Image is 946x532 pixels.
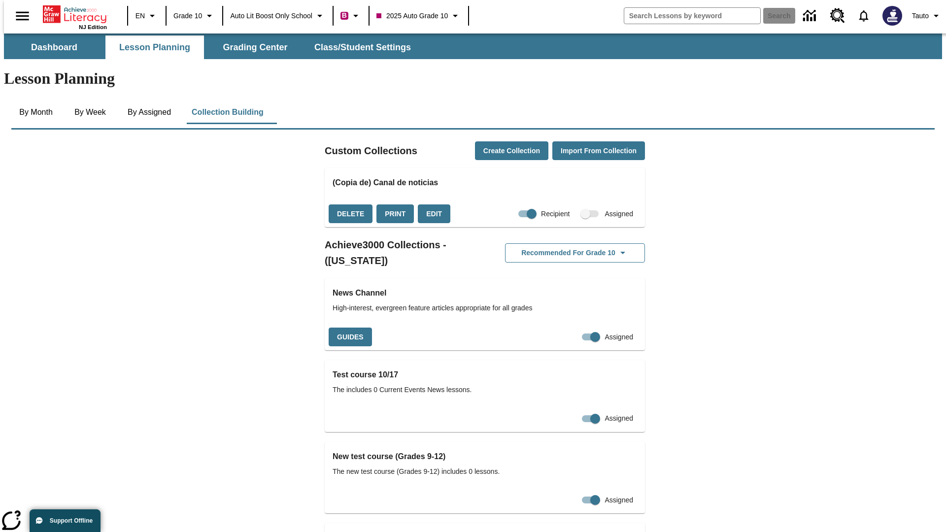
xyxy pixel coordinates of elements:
span: Assigned [605,209,633,219]
span: 2025 Auto Grade 10 [376,11,448,21]
span: Assigned [605,332,633,342]
button: Import from Collection [552,141,645,161]
div: Home [43,3,107,30]
button: Collection Building [184,100,271,124]
img: Avatar [882,6,902,26]
span: Grading Center [223,42,287,53]
span: Lesson Planning [119,42,190,53]
button: Select a new avatar [877,3,908,29]
button: Lesson Planning [105,35,204,59]
span: Recipient [541,209,570,219]
a: Resource Center, Will open in new tab [824,2,851,29]
span: Support Offline [50,517,93,524]
input: search field [624,8,760,24]
a: Home [43,4,107,24]
span: B [342,9,347,22]
button: By Assigned [120,100,179,124]
a: Notifications [851,3,877,29]
span: The new test course (Grades 9-12) includes 0 lessons. [333,466,637,477]
button: Recommended for Grade 10 [505,243,645,263]
span: High-interest, evergreen feature articles appropriate for all grades [333,303,637,313]
button: Edit [418,204,450,224]
div: SubNavbar [4,33,942,59]
button: Language: EN, Select a language [131,7,163,25]
button: Profile/Settings [908,7,946,25]
button: Delete [329,204,372,224]
span: Assigned [605,413,633,424]
button: Class/Student Settings [306,35,419,59]
h2: Achieve3000 Collections - ([US_STATE]) [325,237,485,268]
div: SubNavbar [4,35,420,59]
button: Class: 2025 Auto Grade 10, Select your class [372,7,465,25]
a: Data Center [797,2,824,30]
h3: (Copia de) Canal de noticias [333,176,637,190]
button: Grade: Grade 10, Select a grade [169,7,219,25]
h3: Test course 10/17 [333,368,637,382]
h3: New test course (Grades 9-12) [333,450,637,464]
button: Create Collection [475,141,548,161]
span: Assigned [605,495,633,505]
span: Class/Student Settings [314,42,411,53]
button: Print, will open in a new window [376,204,414,224]
button: Dashboard [5,35,103,59]
button: Open side menu [8,1,37,31]
button: School: Auto Lit Boost only School, Select your school [226,7,330,25]
button: Boost Class color is violet red. Change class color [337,7,366,25]
button: Grading Center [206,35,304,59]
button: Support Offline [30,509,101,532]
button: By Week [66,100,115,124]
span: Tauto [912,11,929,21]
h3: News Channel [333,286,637,300]
span: EN [135,11,145,21]
h2: Custom Collections [325,143,417,159]
button: Guides [329,328,372,347]
span: Auto Lit Boost only School [230,11,312,21]
h1: Lesson Planning [4,69,942,88]
span: Grade 10 [173,11,202,21]
span: The includes 0 Current Events News lessons. [333,385,637,395]
span: NJ Edition [79,24,107,30]
button: By Month [11,100,61,124]
span: Dashboard [31,42,77,53]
